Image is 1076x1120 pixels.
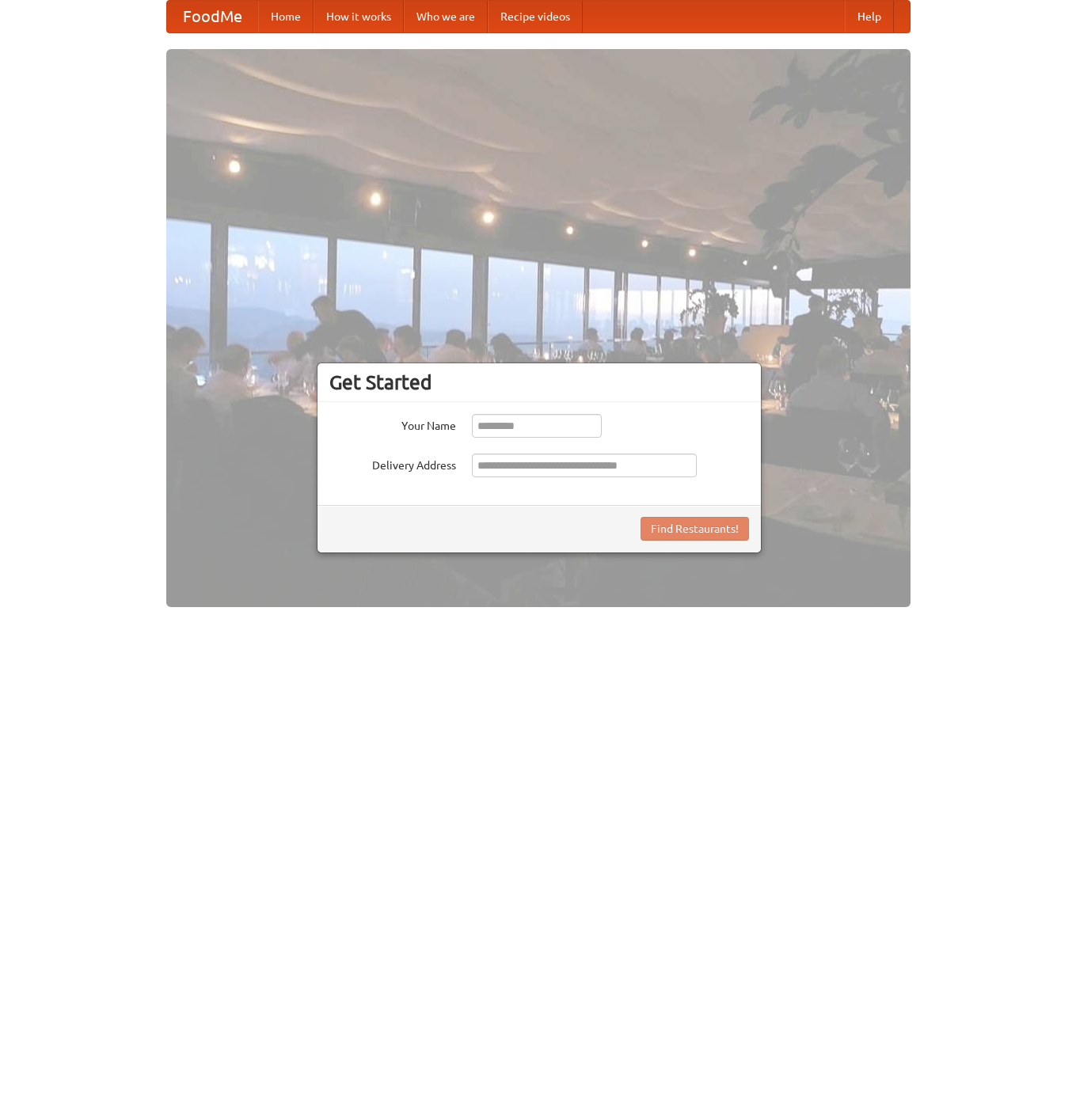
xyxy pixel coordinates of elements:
[329,414,456,434] label: Your Name
[314,1,404,32] a: How it works
[404,1,488,32] a: Who we are
[329,454,456,473] label: Delivery Address
[488,1,583,32] a: Recipe videos
[258,1,314,32] a: Home
[845,1,894,32] a: Help
[167,1,258,32] a: FoodMe
[329,370,749,394] h3: Get Started
[641,517,749,541] button: Find Restaurants!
